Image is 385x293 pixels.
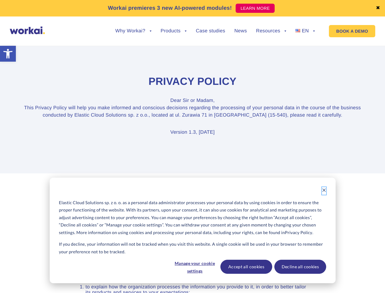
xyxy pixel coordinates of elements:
[196,29,225,34] a: Case studies
[23,129,362,136] p: Version 1.3, [DATE]
[59,199,326,237] p: Elastic Cloud Solutions sp. z o. o. as a personal data administrator processes your personal data...
[220,260,272,274] button: Accept all cookies
[256,29,286,34] a: Resources
[234,29,247,34] a: News
[23,97,362,119] p: Dear Sir or Madam, This Privacy Policy will help you make informed and conscious decisions regard...
[274,260,326,274] button: Decline all cookies
[161,29,187,34] a: Products
[108,4,232,12] p: Workai premieres 3 new AI-powered modules!
[115,29,151,34] a: Why Workai?
[302,28,309,34] span: EN
[50,178,336,283] div: Cookie banner
[236,4,275,13] a: LEARN MORE
[23,75,362,89] h1: Privacy Policy
[285,229,312,237] a: Privacy Policy
[171,260,218,274] button: Manage your cookie settings
[59,241,326,255] p: If you decline, your information will not be tracked when you visit this website. A single cookie...
[329,25,375,37] a: BOOK A DEMO
[322,187,326,195] button: Dismiss cookie banner
[376,6,380,11] a: ✖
